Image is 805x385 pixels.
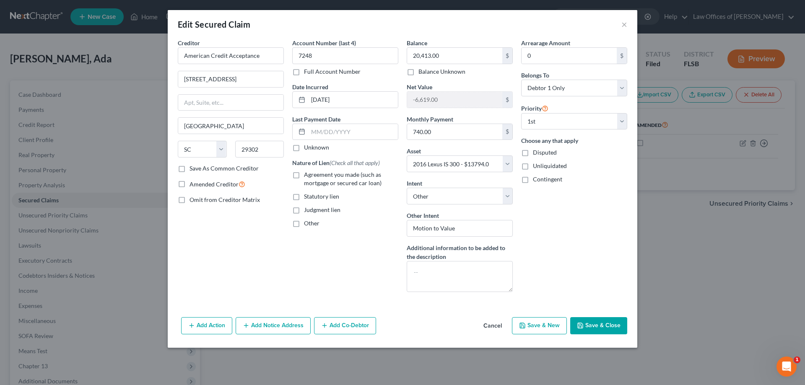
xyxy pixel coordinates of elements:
[617,48,627,64] div: $
[304,220,319,227] span: Other
[181,317,232,335] button: Add Action
[512,317,567,335] button: Save & New
[522,48,617,64] input: 0.00
[407,83,432,91] label: Net Value
[407,48,502,64] input: 0.00
[502,48,512,64] div: $
[304,143,329,152] label: Unknown
[533,176,562,183] span: Contingent
[794,357,800,363] span: 1
[190,196,260,203] span: Omit from Creditor Matrix
[292,158,380,167] label: Nature of Lien
[407,220,513,237] input: Specify...
[533,162,567,169] span: Unliquidated
[178,18,250,30] div: Edit Secured Claim
[236,317,311,335] button: Add Notice Address
[621,19,627,29] button: ×
[304,206,340,213] span: Judgment lien
[570,317,627,335] button: Save & Close
[190,181,239,188] span: Amended Creditor
[292,47,398,64] input: XXXX
[407,179,422,188] label: Intent
[292,115,340,124] label: Last Payment Date
[235,141,284,158] input: Enter zip...
[521,103,548,113] label: Priority
[178,47,284,64] input: Search creditor by name...
[178,71,283,87] input: Enter address...
[407,124,502,140] input: 0.00
[292,83,328,91] label: Date Incurred
[521,72,549,79] span: Belongs To
[407,39,427,47] label: Balance
[521,136,627,145] label: Choose any that apply
[502,92,512,108] div: $
[407,147,421,155] span: Asset
[330,159,380,166] span: (Check all that apply)
[178,118,283,134] input: Enter city...
[304,67,361,76] label: Full Account Number
[407,115,453,124] label: Monthly Payment
[308,124,398,140] input: MM/DD/YYYY
[502,124,512,140] div: $
[314,317,376,335] button: Add Co-Debtor
[477,318,509,335] button: Cancel
[521,39,570,47] label: Arrearage Amount
[178,39,200,47] span: Creditor
[292,39,356,47] label: Account Number (last 4)
[407,243,513,261] label: Additional information to be added to the description
[178,95,283,111] input: Apt, Suite, etc...
[533,149,557,156] span: Disputed
[776,357,797,377] iframe: Intercom live chat
[190,164,259,173] label: Save As Common Creditor
[304,171,382,186] span: Agreement you made (such as mortgage or secured car loan)
[407,211,439,220] label: Other Intent
[308,92,398,108] input: MM/DD/YYYY
[407,92,502,108] input: 0.00
[418,67,465,76] label: Balance Unknown
[304,193,339,200] span: Statutory lien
